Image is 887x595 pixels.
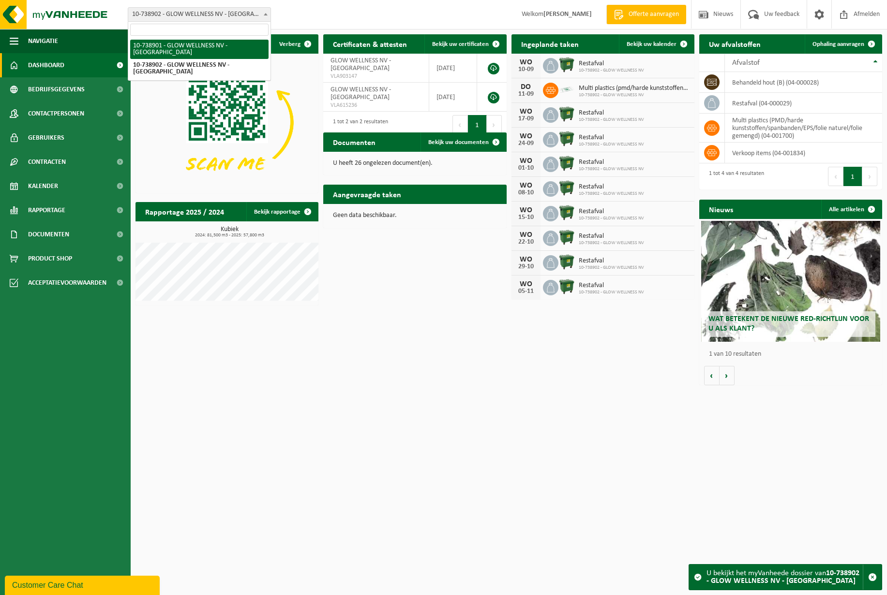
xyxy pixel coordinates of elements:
span: Multi plastics (pmd/harde kunststoffen/spanbanden/eps/folie naturel/folie gemeng... [579,85,690,92]
span: Restafval [579,257,644,265]
p: Geen data beschikbaar. [333,212,496,219]
span: 2024: 81,500 m3 - 2025: 57,800 m3 [140,233,318,238]
div: 10-09 [516,66,536,73]
img: WB-1100-HPE-GN-01 [558,131,575,147]
a: Bekijk uw certificaten [424,34,506,54]
p: U heeft 26 ongelezen document(en). [333,160,496,167]
span: Wat betekent de nieuwe RED-richtlijn voor u als klant? [708,315,869,332]
div: 1 tot 2 van 2 resultaten [328,114,388,135]
div: 17-09 [516,116,536,122]
span: Bekijk uw certificaten [432,41,489,47]
div: 05-11 [516,288,536,295]
span: 10-738902 - GLOW WELLNESS NV [579,191,644,197]
img: WB-1100-HPE-GN-01 [558,155,575,172]
img: LP-SK-00500-LPE-16 [558,81,575,98]
div: 29-10 [516,263,536,270]
span: 10-738902 - GLOW WELLNESS NV [579,166,644,172]
span: 10-738902 - GLOW WELLNESS NV [579,117,644,123]
span: 10-738902 - GLOW WELLNESS NV [579,92,690,98]
li: 10-738901 - GLOW WELLNESS NV - [GEOGRAPHIC_DATA] [130,40,269,59]
span: 10-738902 - GLOW WELLNESS NV [579,68,644,73]
span: Rapportage [28,198,65,222]
td: verkoop items (04-001834) [725,143,882,163]
div: DO [516,83,536,91]
span: 10-738902 - GLOW WELLNESS NV [579,290,644,295]
strong: [PERSON_NAME] [543,11,592,18]
p: 1 van 10 resultaten [709,351,877,358]
button: Vorige [704,366,720,385]
img: WB-1100-HPE-GN-01 [558,278,575,295]
td: [DATE] [429,83,477,112]
span: Restafval [579,134,644,142]
span: Restafval [579,60,644,68]
h2: Documenten [323,132,385,151]
div: 15-10 [516,214,536,221]
a: Wat betekent de nieuwe RED-richtlijn voor u als klant? [701,221,881,342]
h2: Aangevraagde taken [323,185,411,203]
h2: Nieuws [699,200,743,218]
div: WO [516,182,536,189]
div: WO [516,132,536,140]
button: 1 [468,115,487,134]
div: WO [516,256,536,263]
span: Verberg [279,41,301,47]
h2: Certificaten & attesten [323,34,417,53]
div: WO [516,280,536,288]
button: Next [862,167,877,186]
h3: Kubiek [140,226,318,238]
div: WO [516,157,536,165]
a: Ophaling aanvragen [805,34,881,54]
span: Restafval [579,159,644,166]
a: Bekijk uw kalender [619,34,693,54]
button: Previous [828,167,843,186]
img: WB-1100-HPE-GN-01 [558,254,575,270]
span: VLA903147 [331,73,421,80]
div: 01-10 [516,165,536,172]
span: Afvalstof [732,59,760,67]
div: WO [516,108,536,116]
span: 10-738902 - GLOW WELLNESS NV - KORTRIJK [128,8,271,21]
span: Restafval [579,109,644,117]
button: Verberg [271,34,317,54]
td: [DATE] [429,54,477,83]
div: 1 tot 4 van 4 resultaten [704,166,764,187]
span: 10-738902 - GLOW WELLNESS NV [579,265,644,271]
img: WB-1100-HPE-GN-01 [558,180,575,196]
span: Restafval [579,208,644,216]
span: Restafval [579,183,644,191]
li: 10-738902 - GLOW WELLNESS NV - [GEOGRAPHIC_DATA] [130,59,269,78]
img: WB-1100-HPE-GN-01 [558,204,575,221]
a: Offerte aanvragen [606,5,686,24]
span: Dashboard [28,53,64,77]
span: Acceptatievoorwaarden [28,271,106,295]
img: WB-1100-HPE-GN-01 [558,57,575,73]
iframe: chat widget [5,574,162,595]
div: WO [516,58,536,66]
button: Next [487,115,502,134]
a: Bekijk uw documenten [421,132,506,152]
div: 08-10 [516,189,536,196]
span: Bekijk uw kalender [627,41,677,47]
span: Ophaling aanvragen [812,41,864,47]
span: 10-738902 - GLOW WELLNESS NV [579,216,644,221]
div: 24-09 [516,140,536,147]
span: Contracten [28,150,66,174]
span: Restafval [579,232,644,240]
button: Volgende [720,366,735,385]
span: Bekijk uw documenten [428,139,489,145]
td: multi plastics (PMD/harde kunststoffen/spanbanden/EPS/folie naturel/folie gemengd) (04-001700) [725,114,882,143]
div: U bekijkt het myVanheede dossier van [707,565,863,590]
span: 10-738902 - GLOW WELLNESS NV [579,142,644,147]
span: Kalender [28,174,58,198]
button: 1 [843,167,862,186]
div: 11-09 [516,91,536,98]
span: 10-738902 - GLOW WELLNESS NV [579,240,644,246]
h2: Ingeplande taken [511,34,588,53]
div: WO [516,231,536,239]
span: Restafval [579,282,644,290]
span: Navigatie [28,29,58,53]
div: 22-10 [516,239,536,246]
span: Bedrijfsgegevens [28,77,85,102]
span: GLOW WELLNESS NV - [GEOGRAPHIC_DATA] [331,57,391,72]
